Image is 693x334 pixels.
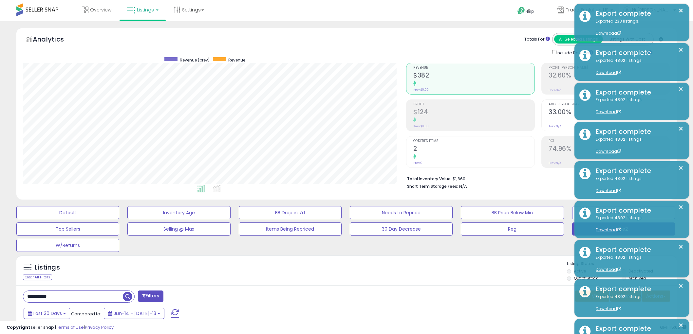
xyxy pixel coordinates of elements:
[596,30,621,36] a: Download
[549,72,670,80] h2: 32.60%
[574,268,586,274] label: Active
[678,321,684,329] button: ×
[591,176,684,194] div: Exported 4802 listings.
[591,166,684,176] div: Export complete
[407,184,458,189] b: Short Term Storage Fees:
[596,188,621,193] a: Download
[591,284,684,294] div: Export complete
[628,275,646,281] label: Archived
[549,88,561,92] small: Prev: N/A
[104,308,164,319] button: Jun-14 - [DATE]-13
[413,108,534,117] h2: $124
[591,245,684,255] div: Export complete
[138,290,163,302] button: Filters
[16,239,119,252] button: W/Returns
[591,255,684,273] div: Exported 4802 listings.
[350,206,453,219] button: Needs to Reprice
[16,206,119,219] button: Default
[591,127,684,136] div: Export complete
[591,88,684,97] div: Export complete
[7,325,114,331] div: seller snap | |
[180,57,210,63] span: Revenue (prev)
[461,206,564,219] button: BB Price Below Min
[574,275,598,281] label: Out of Stock
[678,203,684,211] button: ×
[547,49,601,56] div: Include Returns
[678,7,684,15] button: ×
[549,103,670,106] span: Avg. Buybox Share
[85,324,114,330] a: Privacy Policy
[239,222,342,236] button: Items Being Repriced
[71,311,101,317] span: Compared to:
[591,215,684,233] div: Exported 4802 listings.
[678,164,684,172] button: ×
[24,308,70,319] button: Last 30 Days
[549,108,670,117] h2: 33.00%
[596,306,621,311] a: Download
[549,161,561,165] small: Prev: N/A
[591,324,684,333] div: Export complete
[35,263,60,272] h5: Listings
[678,85,684,93] button: ×
[413,66,534,70] span: Revenue
[591,294,684,312] div: Exported 4802 listings.
[591,9,684,18] div: Export complete
[350,222,453,236] button: 30 Day Decrease
[596,227,621,233] a: Download
[459,183,467,189] span: N/A
[127,206,230,219] button: Inventory Age
[56,324,84,330] a: Terms of Use
[413,139,534,143] span: Ordered Items
[678,282,684,290] button: ×
[512,2,547,21] a: Help
[567,261,677,267] p: Listing States:
[591,97,684,115] div: Exported 4802 listings.
[678,46,684,54] button: ×
[33,310,62,317] span: Last 30 Days
[33,35,77,45] h5: Analytics
[413,72,534,80] h2: $382
[239,206,342,219] button: BB Drop in 7d
[413,124,429,128] small: Prev: $0.00
[114,310,156,317] span: Jun-14 - [DATE]-13
[16,222,119,236] button: Top Sellers
[413,145,534,154] h2: 2
[572,222,675,236] button: De2
[461,222,564,236] button: Reg
[7,324,30,330] strong: Copyright
[23,274,52,280] div: Clear All Filters
[413,88,429,92] small: Prev: $0.00
[137,7,154,13] span: Listings
[591,18,684,37] div: Exported 233 listings.
[678,125,684,133] button: ×
[413,103,534,106] span: Profit
[591,58,684,76] div: Exported 4802 listings.
[678,243,684,251] button: ×
[566,7,609,13] span: Trade Evolution US
[549,124,561,128] small: Prev: N/A
[591,206,684,215] div: Export complete
[407,174,665,182] li: $1,660
[127,222,230,236] button: Selling @ Max
[554,35,603,44] button: All Selected Listings
[517,7,525,15] i: Get Help
[596,267,621,272] a: Download
[525,9,534,14] span: Help
[596,149,621,154] a: Download
[228,57,245,63] span: Revenue
[596,109,621,114] a: Download
[591,48,684,58] div: Export complete
[572,206,675,219] button: Non Competitive
[524,36,550,43] div: Totals For
[90,7,111,13] span: Overview
[549,66,670,70] span: Profit [PERSON_NAME]
[413,161,422,165] small: Prev: 0
[549,145,670,154] h2: 74.96%
[549,139,670,143] span: ROI
[407,176,452,182] b: Total Inventory Value:
[591,136,684,155] div: Exported 4802 listings.
[596,70,621,75] a: Download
